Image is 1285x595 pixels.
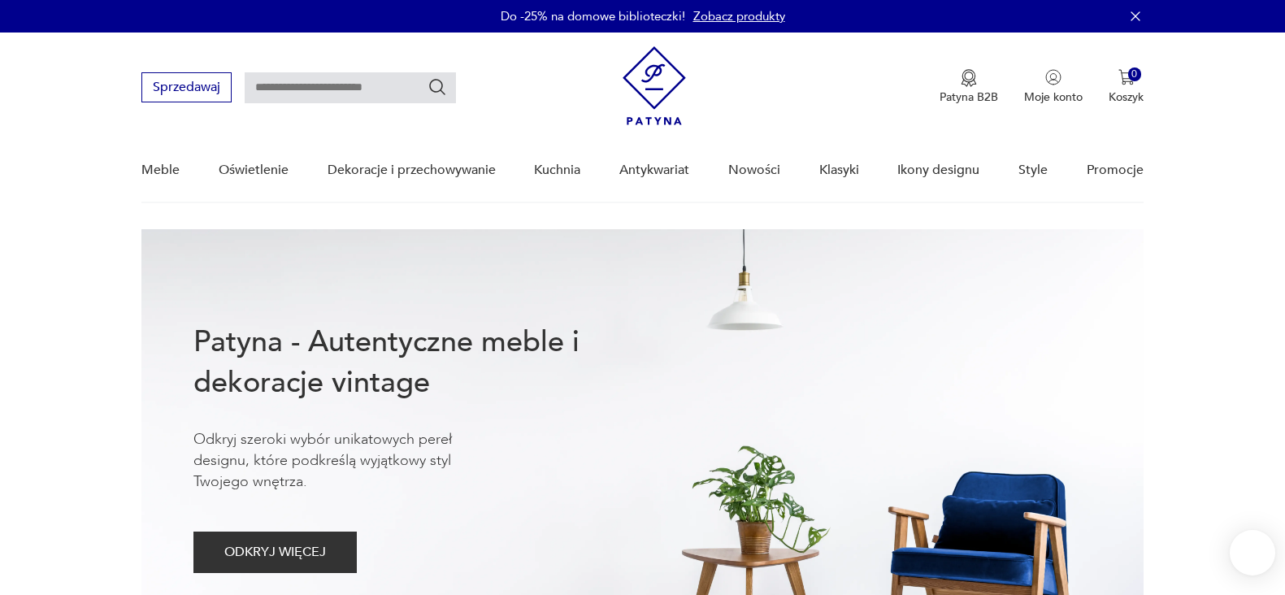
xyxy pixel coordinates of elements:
button: Szukaj [428,77,447,97]
a: Antykwariat [619,139,689,202]
p: Moje konto [1024,89,1083,105]
a: Style [1018,139,1048,202]
p: Patyna B2B [940,89,998,105]
a: Kuchnia [534,139,580,202]
a: Dekoracje i przechowywanie [328,139,496,202]
button: ODKRYJ WIĘCEJ [193,532,357,573]
img: Ikona medalu [961,69,977,87]
a: Nowości [728,139,780,202]
button: Patyna B2B [940,69,998,105]
img: Ikonka użytkownika [1045,69,1061,85]
a: ODKRYJ WIĘCEJ [193,548,357,559]
a: Ikony designu [897,139,979,202]
div: 0 [1128,67,1142,81]
button: Moje konto [1024,69,1083,105]
p: Do -25% na domowe biblioteczki! [501,8,685,24]
a: Meble [141,139,180,202]
button: 0Koszyk [1109,69,1144,105]
button: Sprzedawaj [141,72,232,102]
a: Zobacz produkty [693,8,785,24]
h1: Patyna - Autentyczne meble i dekoracje vintage [193,322,632,403]
a: Oświetlenie [219,139,289,202]
img: Ikona koszyka [1118,69,1135,85]
a: Ikonka użytkownikaMoje konto [1024,69,1083,105]
p: Koszyk [1109,89,1144,105]
a: Klasyki [819,139,859,202]
a: Ikona medaluPatyna B2B [940,69,998,105]
a: Promocje [1087,139,1144,202]
p: Odkryj szeroki wybór unikatowych pereł designu, które podkreślą wyjątkowy styl Twojego wnętrza. [193,429,502,493]
iframe: Smartsupp widget button [1230,530,1275,575]
img: Patyna - sklep z meblami i dekoracjami vintage [623,46,686,125]
a: Sprzedawaj [141,83,232,94]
